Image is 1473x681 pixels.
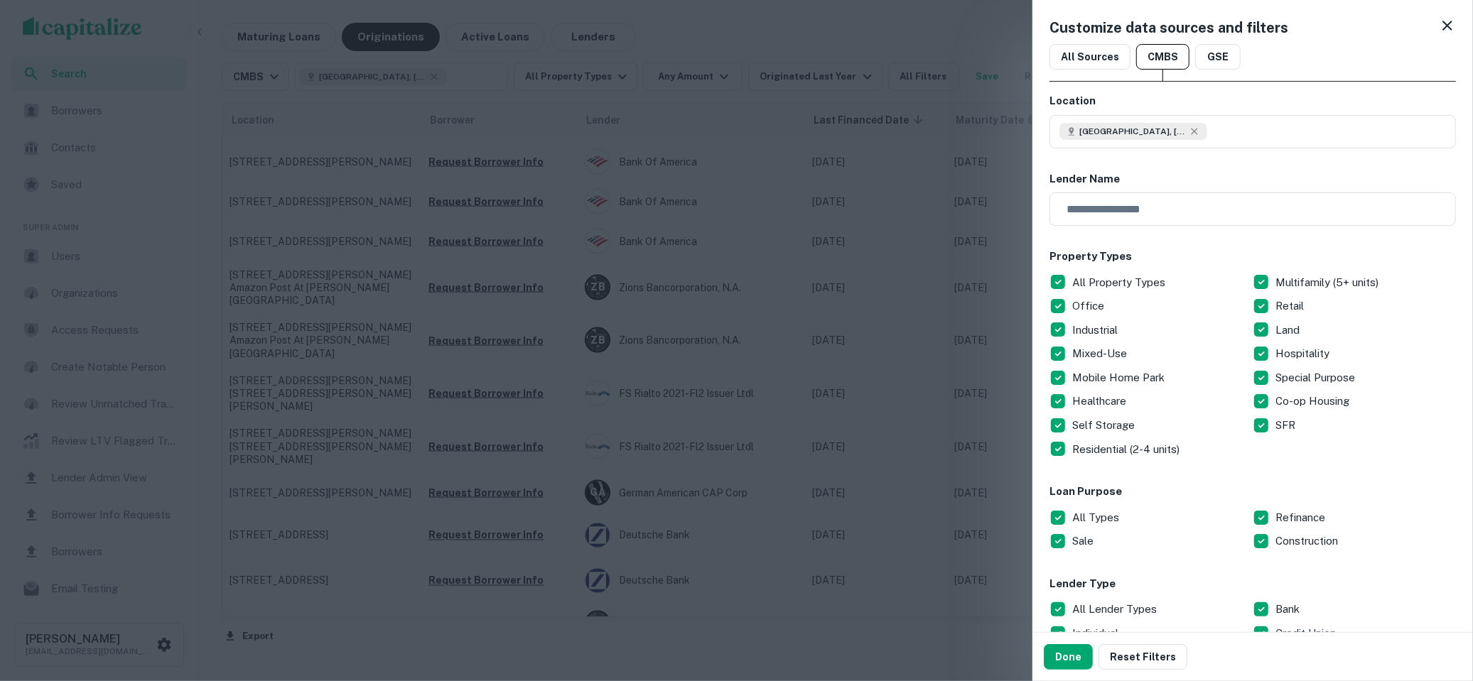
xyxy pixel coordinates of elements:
[1072,322,1121,339] p: Industrial
[1136,44,1189,70] button: CMBS
[1275,322,1302,339] p: Land
[1195,44,1241,70] button: GSE
[1072,601,1160,618] p: All Lender Types
[1275,369,1358,386] p: Special Purpose
[1275,533,1341,550] p: Construction
[1050,249,1456,265] h6: Property Types
[1275,393,1352,410] p: Co-op Housing
[1275,274,1381,291] p: Multifamily (5+ units)
[1072,509,1122,526] p: All Types
[1072,533,1096,550] p: Sale
[1275,509,1328,526] p: Refinance
[1275,345,1332,362] p: Hospitality
[1072,345,1130,362] p: Mixed-Use
[1050,576,1456,592] h6: Lender Type
[1072,441,1182,458] p: Residential (2-4 units)
[1402,567,1473,636] iframe: Chat Widget
[1050,17,1288,38] h5: Customize data sources and filters
[1079,125,1186,138] span: [GEOGRAPHIC_DATA], [GEOGRAPHIC_DATA], [GEOGRAPHIC_DATA]
[1072,417,1138,434] p: Self Storage
[1099,644,1187,670] button: Reset Filters
[1050,171,1456,187] h6: Lender Name
[1275,601,1302,618] p: Bank
[1072,625,1121,642] p: Individual
[1072,369,1167,386] p: Mobile Home Park
[1275,417,1298,434] p: SFR
[1050,484,1456,500] h6: Loan Purpose
[1275,298,1307,315] p: Retail
[1072,298,1107,315] p: Office
[1050,44,1131,70] button: All Sources
[1072,393,1129,410] p: Healthcare
[1044,644,1093,670] button: Done
[1050,93,1456,109] h6: Location
[1275,625,1339,642] p: Credit Union
[1072,274,1168,291] p: All Property Types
